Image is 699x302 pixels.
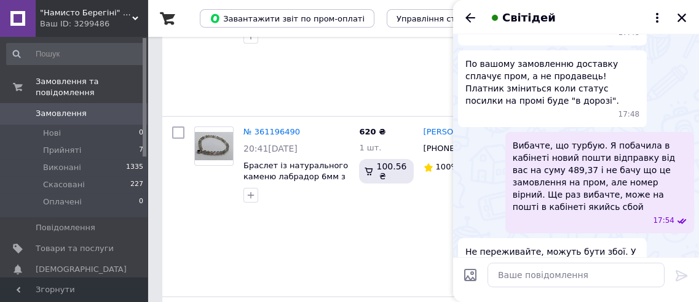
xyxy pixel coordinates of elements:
span: 17:48 12.09.2025 [618,109,640,120]
a: [PERSON_NAME] [424,126,490,138]
button: Назад [463,10,478,25]
span: Скасовані [43,179,85,190]
a: № 361196490 [243,127,300,136]
span: Виконані [43,162,81,173]
span: 20:41[DATE] [243,144,298,153]
span: Завантажити звіт по пром-оплаті [210,13,365,24]
span: Вибачте, що турбую. Я побачила в кабінеті новий пошти відправку від вас на суму 489,37 і не бачу ... [513,139,687,213]
a: Фото товару [194,126,234,166]
span: Нові [43,128,61,139]
span: Повідомлення [36,222,95,233]
span: 7 [139,145,143,156]
span: 17:54 12.09.2025 [653,215,674,226]
span: Замовлення та повідомлення [36,76,148,98]
span: По вашому замовленню доставку сплачує пром, а не продавець! Платник зміниться коли статус посилки... [465,58,639,107]
div: 100.56 ₴ [359,159,413,184]
span: Товари та послуги [36,243,114,254]
span: 227 [130,179,143,190]
span: [DEMOGRAPHIC_DATA] [36,264,127,275]
span: [PHONE_NUMBER] [424,144,497,153]
span: 0 [139,128,143,139]
span: Прийняті [43,145,81,156]
a: Браслет із натурального каменю лабрадор 6мм з підвіскою серце (родій, циркон) [243,161,348,204]
span: Не переживайте, можуть бути збої. У Вашому замовленні підставка під браслети і годинники. [465,246,639,282]
span: 0 [139,196,143,207]
span: Замовлення [36,108,87,119]
button: Завантажити звіт по пром-оплаті [200,9,374,28]
button: Світідей [488,10,665,26]
span: 100% [436,162,459,171]
span: 1 шт. [359,143,381,152]
button: Закрити [674,10,689,25]
span: "Намисто Берегіні" - магазин прикрас з натурального каменю [40,7,132,18]
span: Управління статусами [397,14,491,23]
span: 1335 [126,162,143,173]
img: Фото товару [195,132,233,161]
span: Оплачені [43,196,82,207]
button: Управління статусами [387,9,500,28]
span: Світідей [502,10,556,26]
input: Пошук [6,43,144,65]
div: Ваш ID: 3299486 [40,18,148,29]
span: 620 ₴ [359,127,385,136]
